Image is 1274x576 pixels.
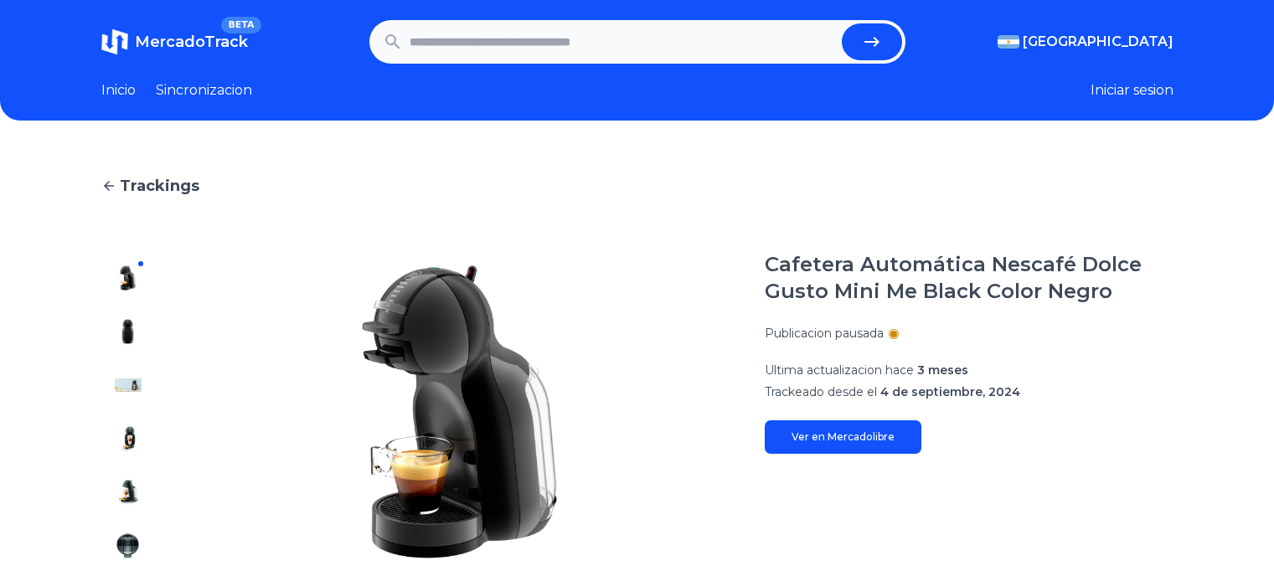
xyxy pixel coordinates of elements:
[765,420,921,454] a: Ver en Mercadolibre
[765,363,914,378] span: Ultima actualizacion hace
[101,80,136,100] a: Inicio
[765,325,884,342] p: Publicacion pausada
[115,425,142,452] img: Cafetera Automática Nescafé Dolce Gusto Mini Me Black Color Negro
[188,251,731,573] img: Cafetera Automática Nescafé Dolce Gusto Mini Me Black Color Negro
[120,174,199,198] span: Trackings
[998,32,1173,52] button: [GEOGRAPHIC_DATA]
[101,174,1173,198] a: Trackings
[1023,32,1173,52] span: [GEOGRAPHIC_DATA]
[765,251,1173,305] h1: Cafetera Automática Nescafé Dolce Gusto Mini Me Black Color Negro
[998,35,1019,49] img: Argentina
[115,479,142,506] img: Cafetera Automática Nescafé Dolce Gusto Mini Me Black Color Negro
[135,33,248,51] span: MercadoTrack
[115,265,142,291] img: Cafetera Automática Nescafé Dolce Gusto Mini Me Black Color Negro
[156,80,252,100] a: Sincronizacion
[765,384,877,399] span: Trackeado desde el
[101,28,248,55] a: MercadoTrackBETA
[1091,80,1173,100] button: Iniciar sesion
[221,17,260,33] span: BETA
[115,532,142,559] img: Cafetera Automática Nescafé Dolce Gusto Mini Me Black Color Negro
[880,384,1020,399] span: 4 de septiembre, 2024
[115,318,142,345] img: Cafetera Automática Nescafé Dolce Gusto Mini Me Black Color Negro
[101,28,128,55] img: MercadoTrack
[115,372,142,399] img: Cafetera Automática Nescafé Dolce Gusto Mini Me Black Color Negro
[917,363,968,378] span: 3 meses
